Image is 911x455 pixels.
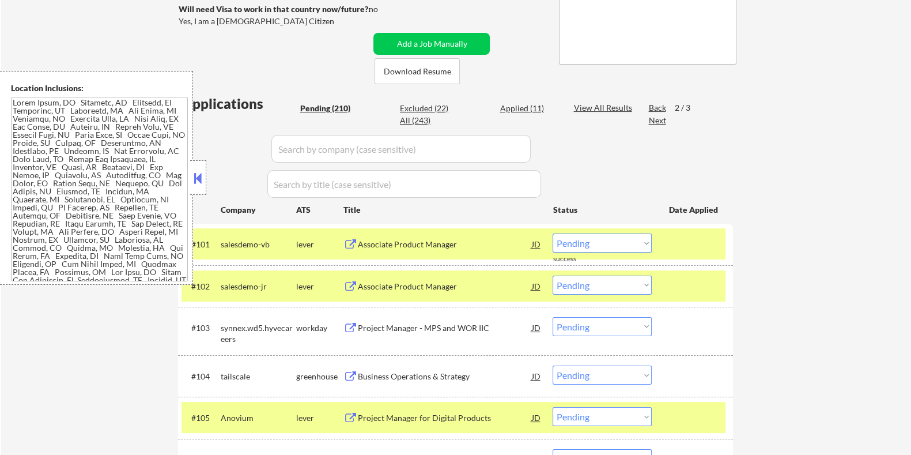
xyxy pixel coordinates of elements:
[530,366,542,386] div: JD
[191,281,211,292] div: #102
[191,412,211,424] div: #105
[530,317,542,338] div: JD
[368,3,401,15] div: no
[357,412,531,424] div: Project Manager for Digital Products
[296,322,343,334] div: workday
[191,371,211,382] div: #104
[220,412,296,424] div: Anovium
[220,281,296,292] div: salesdemo-jr
[182,97,296,111] div: Applications
[357,322,531,334] div: Project Manager - MPS and WOR IIC
[500,103,557,114] div: Applied (11)
[674,102,701,114] div: 2 / 3
[267,170,541,198] input: Search by title (case sensitive)
[11,82,188,94] div: Location Inclusions:
[178,16,373,27] div: Yes, I am a [DEMOGRAPHIC_DATA] Citizen
[530,407,542,428] div: JD
[400,103,458,114] div: Excluded (22)
[357,371,531,382] div: Business Operations & Strategy
[220,239,296,250] div: salesdemo-vb
[220,204,296,216] div: Company
[220,371,296,382] div: tailscale
[296,281,343,292] div: lever
[668,204,719,216] div: Date Applied
[648,102,667,114] div: Back
[220,322,296,345] div: synnex.wd5.hyvecareers
[573,102,635,114] div: View All Results
[357,239,531,250] div: Associate Product Manager
[191,322,211,334] div: #103
[553,254,599,264] div: success
[296,371,343,382] div: greenhouse
[300,103,357,114] div: Pending (210)
[296,204,343,216] div: ATS
[400,115,458,126] div: All (243)
[357,281,531,292] div: Associate Product Manager
[296,412,343,424] div: lever
[648,115,667,126] div: Next
[553,199,652,220] div: Status
[530,276,542,296] div: JD
[178,4,370,14] strong: Will need Visa to work in that country now/future?:
[343,204,542,216] div: Title
[375,58,460,84] button: Download Resume
[271,135,531,163] input: Search by company (case sensitive)
[530,234,542,254] div: JD
[296,239,343,250] div: lever
[373,33,490,55] button: Add a Job Manually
